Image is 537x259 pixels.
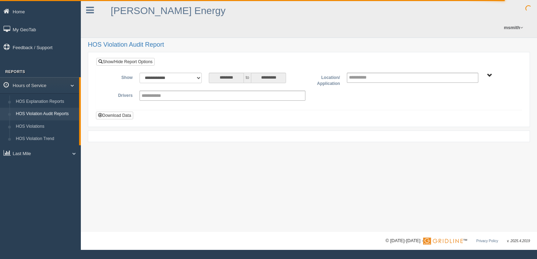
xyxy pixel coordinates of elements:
[500,18,526,38] a: msmith
[111,5,226,16] a: [PERSON_NAME] Energy
[102,73,136,81] label: Show
[423,238,463,245] img: Gridline
[507,239,530,243] span: v. 2025.4.2019
[13,95,79,108] a: HOS Explanation Reports
[96,58,155,66] a: Show/Hide Report Options
[102,91,136,99] label: Drivers
[476,239,498,243] a: Privacy Policy
[13,108,79,120] a: HOS Violation Audit Reports
[96,112,133,119] button: Download Data
[386,237,530,245] div: © [DATE]-[DATE] - ™
[13,133,79,145] a: HOS Violation Trend
[244,73,251,83] span: to
[309,73,343,87] label: Location/ Application
[13,120,79,133] a: HOS Violations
